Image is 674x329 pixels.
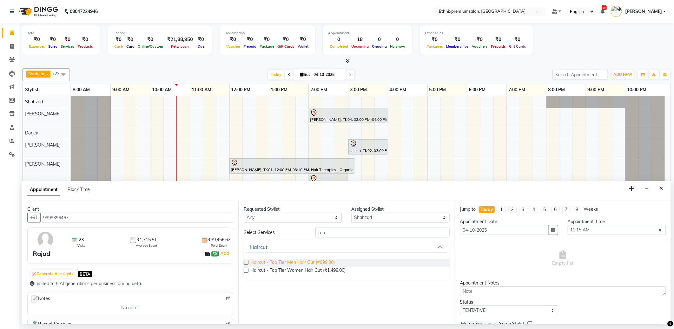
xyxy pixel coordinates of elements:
a: 25 [601,9,605,14]
img: avatar [36,230,55,249]
div: Client [27,206,233,213]
div: Redemption [225,31,310,36]
div: 0 [370,36,388,43]
span: BETA [78,271,92,277]
span: Recent Services [30,321,71,328]
span: Block Time [68,187,90,192]
span: 25 [602,5,607,10]
span: Dorjey [25,130,38,136]
span: Card [125,44,136,49]
span: Gift Cards [507,44,528,49]
span: 23 [79,236,84,243]
li: 7 [562,206,571,213]
span: ₹39,456.62 [208,236,230,243]
input: Search by Name/Mobile/Email/Code [40,213,233,223]
span: Upcoming [350,44,370,49]
div: ₹21,88,950 [165,36,195,43]
div: Assigned Stylist [351,206,449,213]
a: 6:00 PM [467,85,487,94]
a: 8:00 PM [546,85,566,94]
div: ₹0 [258,36,276,43]
b: 08047224946 [70,3,98,20]
span: ₹0 [211,251,218,257]
span: [PERSON_NAME] [25,142,61,148]
span: Sales [47,44,59,49]
a: 12:00 PM [230,85,252,94]
span: Shahzad [25,99,43,105]
span: ₹1,715.51 [137,236,157,243]
li: 4 [530,206,538,213]
div: Rajad [33,249,50,258]
a: 10:00 PM [625,85,648,94]
input: Search Appointment [552,70,608,79]
div: Other sales [425,31,528,36]
div: ₹0 [125,36,136,43]
span: Prepaid [242,44,258,49]
li: 5 [541,206,549,213]
div: ₹0 [59,36,76,43]
div: ₹0 [296,36,310,43]
span: +22 [52,71,64,76]
button: ADD NEW [612,70,634,79]
a: 9:00 PM [586,85,606,94]
div: Weeks [584,206,598,213]
img: MUSTHAFA [611,6,622,17]
span: Notes [30,295,50,303]
span: Empty list [552,250,573,267]
a: 5:00 PM [428,85,448,94]
div: Status [460,299,558,305]
span: Cash [113,44,125,49]
span: [PERSON_NAME] [25,161,61,167]
span: Today [268,70,284,79]
div: ₹0 [225,36,242,43]
button: +91 [27,213,41,223]
span: Online/Custom [136,44,165,49]
div: Haircut [250,243,268,251]
div: ₹0 [113,36,125,43]
button: Generate AI Insights [30,270,75,278]
li: 3 [519,206,527,213]
div: ₹0 [507,36,528,43]
span: Due [196,44,206,49]
a: x [46,71,49,76]
span: Appointment [27,184,60,195]
span: Petty cash [170,44,191,49]
span: Wallet [296,44,310,49]
span: No notes [121,305,140,311]
div: Requested Stylist [244,206,342,213]
input: Search by service name [315,228,449,237]
span: Vouchers [470,44,489,49]
span: Package [258,44,276,49]
span: Merge Services of Same Stylist [461,320,525,328]
span: Prepaids [489,44,507,49]
div: Appointment Notes [460,280,666,286]
li: 1 [498,206,506,213]
div: Select Services [239,229,311,236]
input: yyyy-mm-dd [460,225,549,235]
div: ₹0 [242,36,258,43]
div: Limited to 5 AI generations per business during beta. [30,280,231,287]
div: Today [480,206,493,213]
span: Shahzad [28,71,46,76]
span: Stylist [25,87,38,93]
div: ₹0 [489,36,507,43]
span: Ongoing [370,44,388,49]
a: Add [219,250,230,257]
a: 1:00 PM [269,85,289,94]
div: ₹0 [445,36,470,43]
div: [PERSON_NAME], TK04, 02:00 PM-04:00 PM, Hair Colour - Global Coloring - Medium([DEMOGRAPHIC_DATA]) [309,109,387,122]
div: ₹0 [470,36,489,43]
input: 2025-10-04 [312,70,343,79]
button: Haircut [246,241,447,253]
a: 11:00 AM [190,85,213,94]
span: Average Spent [136,243,157,248]
div: [PERSON_NAME], TK04, 02:00 PM-03:00 PM, Haircut - Premier Women Hair Cut [309,175,347,188]
span: Haircut - Top Tier Women Hair Cut (₹1,499.00) [250,267,346,275]
a: 10:00 AM [150,85,173,94]
img: logo [16,3,60,20]
li: 2 [508,206,517,213]
li: 6 [552,206,560,213]
div: ₹0 [76,36,95,43]
span: Services [59,44,76,49]
div: 0 [388,36,407,43]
